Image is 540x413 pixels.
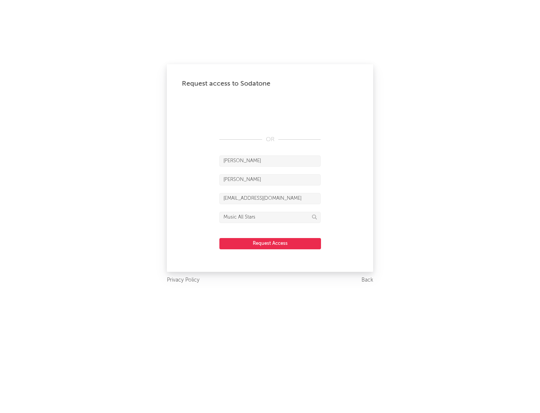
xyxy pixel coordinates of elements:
div: Request access to Sodatone [182,79,358,88]
div: OR [219,135,321,144]
input: Email [219,193,321,204]
input: First Name [219,155,321,167]
a: Privacy Policy [167,276,199,285]
button: Request Access [219,238,321,249]
input: Last Name [219,174,321,185]
input: Division [219,212,321,223]
a: Back [361,276,373,285]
